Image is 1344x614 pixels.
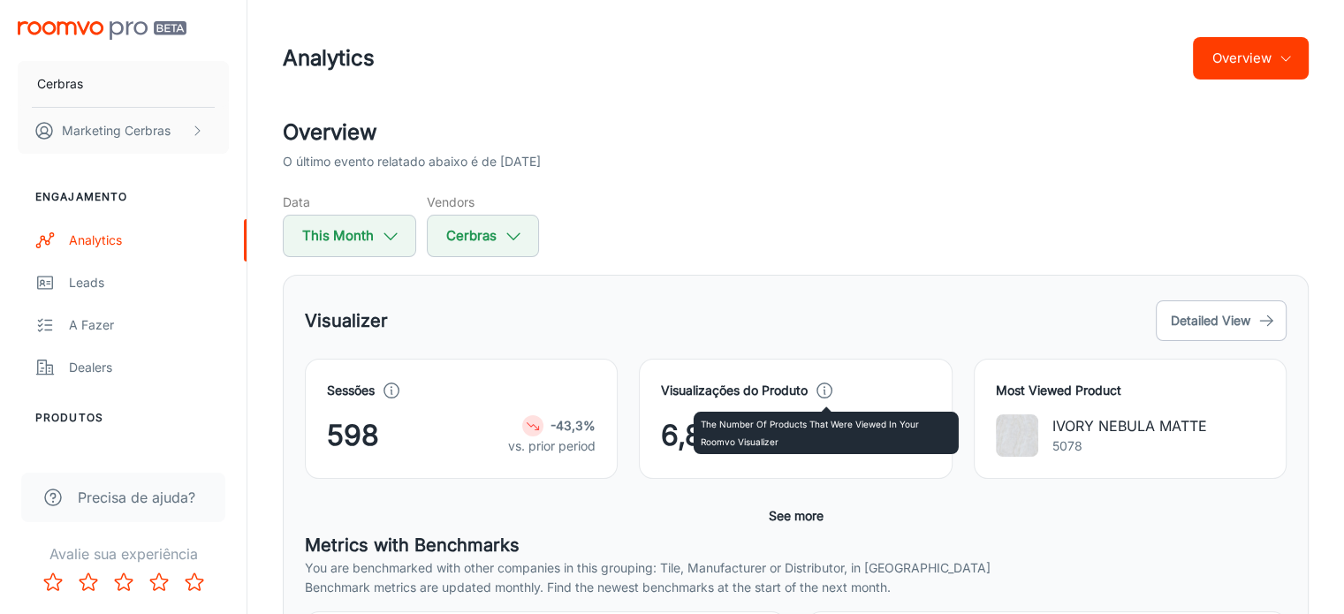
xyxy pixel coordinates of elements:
[14,543,232,565] p: Avalie sua experiência
[762,500,831,532] button: See more
[18,21,186,40] img: Roomvo PRO Beta
[69,273,229,292] div: Leads
[1193,37,1309,80] button: Overview
[78,487,195,508] span: Precisa de ajuda?
[18,61,229,107] button: Cerbras
[996,414,1038,457] img: IVORY NEBULA MATTE
[661,414,749,457] span: 6,8 mil
[305,307,388,334] h5: Visualizer
[1156,300,1287,341] button: Detailed View
[177,565,212,600] button: Rate 5 star
[71,565,106,600] button: Rate 2 star
[283,215,416,257] button: This Month
[69,451,229,471] div: Meus Produtos
[35,565,71,600] button: Rate 1 star
[701,415,952,451] p: The number of products that were viewed in your Roomvo visualizer
[305,532,1287,558] h5: Metrics with Benchmarks
[69,358,229,377] div: Dealers
[327,414,379,457] span: 598
[551,418,596,433] strong: -43,3%
[37,74,83,94] p: Cerbras
[141,565,177,600] button: Rate 4 star
[1052,436,1207,456] p: 5078
[283,193,416,211] h5: Data
[327,381,375,400] h4: Sessões
[283,42,375,74] h1: Analytics
[427,193,539,211] h5: Vendors
[661,381,808,400] h4: Visualizações do Produto
[508,436,596,456] p: vs. prior period
[1052,415,1207,436] p: IVORY NEBULA MATTE
[283,152,541,171] p: O último evento relatado abaixo é de [DATE]
[283,117,1309,148] h2: Overview
[62,121,171,140] p: Marketing Cerbras
[305,558,1287,578] p: You are benchmarked with other companies in this grouping: Tile, Manufacturer or Distributor, in ...
[18,108,229,154] button: Marketing Cerbras
[69,231,229,250] div: Analytics
[996,381,1264,400] h4: Most Viewed Product
[106,565,141,600] button: Rate 3 star
[69,315,229,335] div: A fazer
[427,215,539,257] button: Cerbras
[305,578,1287,597] p: Benchmark metrics are updated monthly. Find the newest benchmarks at the start of the next month.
